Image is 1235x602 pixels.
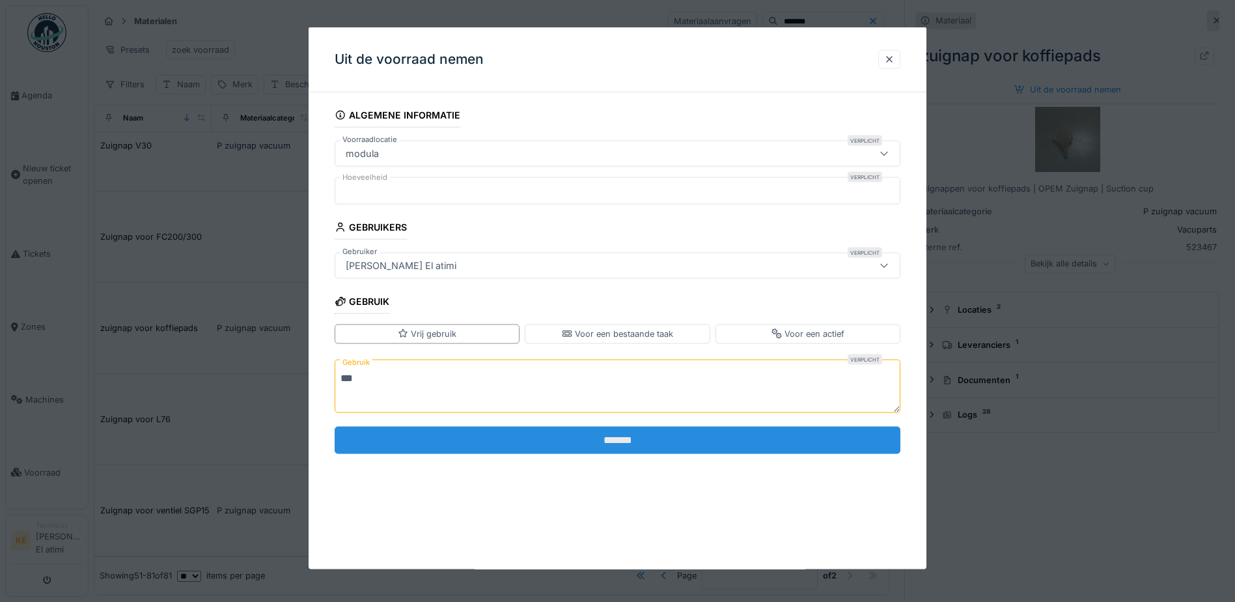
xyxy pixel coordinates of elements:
[340,354,372,370] label: Gebruik
[335,106,460,128] div: Algemene informatie
[398,328,456,340] div: Vrij gebruik
[340,259,462,273] div: [PERSON_NAME] El atimi
[848,354,882,364] div: Verplicht
[562,328,673,340] div: Voor een bestaande taak
[340,246,380,257] label: Gebruiker
[771,328,844,340] div: Voor een actief
[335,292,389,314] div: Gebruik
[848,136,882,146] div: Verplicht
[848,248,882,258] div: Verplicht
[335,51,484,68] h3: Uit de voorraad nemen
[848,172,882,182] div: Verplicht
[335,218,407,240] div: Gebruikers
[340,134,400,145] label: Voorraadlocatie
[340,172,390,183] label: Hoeveelheid
[340,147,384,161] div: modula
